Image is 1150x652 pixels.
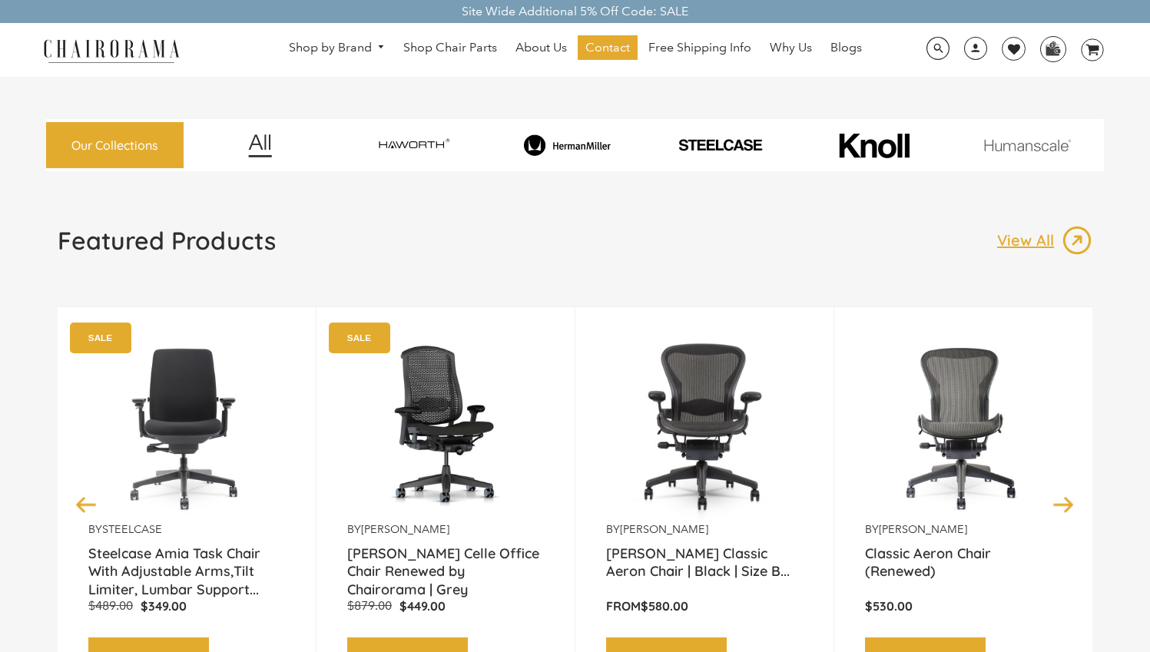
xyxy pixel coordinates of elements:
a: Shop by Brand [281,36,393,60]
a: Shop Chair Parts [396,35,505,60]
a: Free Shipping Info [641,35,759,60]
a: [PERSON_NAME] Celle Office Chair Renewed by Chairorama | Grey [347,544,544,583]
img: image_12.png [217,134,303,157]
p: From [606,598,803,614]
text: SALE [347,333,371,343]
span: $349.00 [141,598,187,614]
a: Steelcase Amia Task Chair With Adjustable Arms,Tilt Limiter, Lumbar Support... [88,544,285,583]
h1: Featured Products [58,225,276,256]
span: $530.00 [865,598,913,614]
span: Free Shipping Info [648,40,751,56]
img: image_8_173eb7e0-7579-41b4-bc8e-4ba0b8ba93e8.png [493,134,641,157]
img: image_10_1.png [804,131,943,160]
span: $489.00 [88,598,133,613]
span: Why Us [770,40,812,56]
img: image_13.png [1062,225,1092,256]
button: Previous [73,491,100,518]
span: Contact [585,40,630,56]
img: WhatsApp_Image_2024-07-12_at_16.23.01.webp [1041,37,1065,60]
a: Amia Chair by chairorama.com Renewed Amia Chair chairorama.com [88,330,285,522]
a: Classic Aeron Chair (Renewed) - chairorama Classic Aeron Chair (Renewed) - chairorama [865,330,1062,522]
img: image_11.png [953,139,1102,152]
a: Steelcase [102,522,162,536]
a: Herman Miller Classic Aeron Chair | Black | Size B (Renewed) - chairorama Herman Miller Classic A... [606,330,803,522]
a: Contact [578,35,638,60]
a: [PERSON_NAME] [879,522,967,536]
span: $449.00 [399,598,446,614]
a: [PERSON_NAME] [620,522,708,536]
span: $580.00 [641,598,688,614]
a: Blogs [823,35,870,60]
a: Classic Aeron Chair (Renewed) [865,544,1062,583]
a: Featured Products [58,225,276,268]
p: by [347,522,544,537]
span: About Us [515,40,567,56]
a: [PERSON_NAME] [361,522,449,536]
img: PHOTO-2024-07-09-00-53-10-removebg-preview.png [646,137,794,154]
a: Herman Miller Celle Office Chair Renewed by Chairorama | Grey - chairorama Herman Miller Celle Of... [347,330,544,522]
span: $879.00 [347,598,392,613]
img: Herman Miller Classic Aeron Chair | Black | Size B (Renewed) - chairorama [608,330,800,522]
img: Amia Chair by chairorama.com [88,330,285,522]
a: Our Collections [46,122,184,169]
a: View All [997,225,1092,256]
img: image_7_14f0750b-d084-457f-979a-a1ab9f6582c4.png [340,130,488,161]
p: by [88,522,285,537]
span: Blogs [830,40,862,56]
nav: DesktopNavigation [254,35,897,64]
a: [PERSON_NAME] Classic Aeron Chair | Black | Size B... [606,544,803,583]
button: Next [1050,491,1077,518]
text: SALE [88,333,112,343]
p: by [606,522,803,537]
a: Why Us [762,35,820,60]
span: Shop Chair Parts [403,40,497,56]
a: About Us [508,35,575,60]
img: Herman Miller Celle Office Chair Renewed by Chairorama | Grey - chairorama [347,330,544,522]
img: Classic Aeron Chair (Renewed) - chairorama [865,330,1062,522]
p: View All [997,230,1062,250]
p: by [865,522,1062,537]
img: chairorama [35,37,188,64]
